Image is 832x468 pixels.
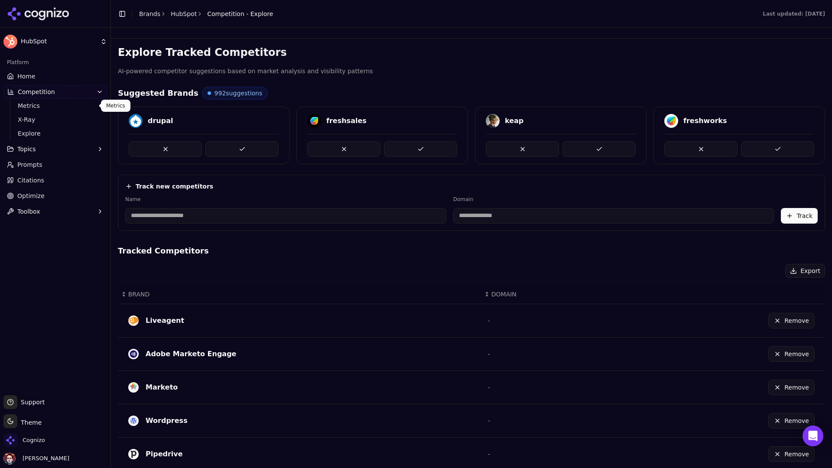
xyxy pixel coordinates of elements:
img: drupal [129,114,143,128]
div: Marketo [146,382,178,393]
a: X-Ray [14,114,97,126]
span: Support [17,398,45,406]
label: Name [125,196,446,203]
img: WordPress [128,416,139,426]
h3: Explore Tracked Competitors [118,45,825,59]
span: Theme [17,419,42,426]
div: freshworks [683,116,727,126]
div: Wordpress [146,416,188,426]
img: pipedrive [128,449,139,459]
span: BRAND [128,290,150,299]
div: Open Intercom Messenger [803,426,823,446]
div: ↕BRAND [121,290,478,299]
th: DOMAIN [481,285,634,304]
a: Explore [14,127,97,140]
div: Platform [3,55,107,69]
span: 992 suggestions [214,89,263,97]
img: keap [486,114,500,128]
button: Toolbox [3,205,107,218]
div: Liveagent [146,315,184,326]
img: Cognizo [3,433,17,447]
button: Competition [3,85,107,99]
th: BRAND [118,285,481,304]
a: Metrics [14,100,97,112]
span: HubSpot [21,38,97,45]
img: marketo [128,382,139,393]
img: Deniz Ozcan [3,452,16,465]
button: Open organization switcher [3,433,45,447]
span: Prompts [17,160,42,169]
h4: Suggested Brands [118,87,198,99]
span: - [488,317,490,324]
span: Explore [18,129,93,138]
span: - [488,417,490,424]
img: Adobe Marketo Engage [128,349,139,359]
span: Home [17,72,35,81]
span: Citations [17,176,44,185]
span: - [488,451,490,458]
span: - [488,384,490,391]
button: Export [785,264,825,278]
button: Open user button [3,452,69,465]
div: drupal [148,116,173,126]
div: Adobe Marketo Engage [146,349,236,359]
button: Remove [768,380,815,395]
div: freshsales [326,116,367,126]
a: Citations [3,173,107,187]
button: Topics [3,142,107,156]
img: freshworks [664,114,678,128]
span: Metrics [18,101,93,110]
button: Track [781,208,818,224]
a: Home [3,69,107,83]
a: HubSpot [171,10,197,18]
div: keap [505,116,523,126]
h4: Tracked Competitors [118,245,825,257]
span: DOMAIN [491,290,517,299]
span: Optimize [17,192,45,200]
span: Cognizo [23,436,45,444]
span: X-Ray [18,115,93,124]
button: Remove [768,346,815,362]
a: Brands [139,10,160,17]
div: Pipedrive [146,449,183,459]
button: Remove [768,313,815,328]
h4: Track new competitors [136,182,213,191]
span: Competition - Explore [207,10,273,18]
img: LiveAgent [128,315,139,326]
img: HubSpot [3,35,17,49]
span: Topics [17,145,36,153]
button: Remove [768,446,815,462]
p: Metrics [106,102,125,109]
div: ↕DOMAIN [484,290,630,299]
span: - [488,351,490,357]
span: Toolbox [17,207,40,216]
a: Prompts [3,158,107,172]
p: AI-powered competitor suggestions based on market analysis and visibility patterns [118,66,825,76]
label: Domain [453,196,774,203]
span: [PERSON_NAME] [19,455,69,462]
a: Optimize [3,189,107,203]
div: Last updated: [DATE] [763,10,825,17]
img: freshsales [307,114,321,128]
nav: breadcrumb [139,10,273,18]
button: Remove [768,413,815,429]
span: Competition [18,88,55,96]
